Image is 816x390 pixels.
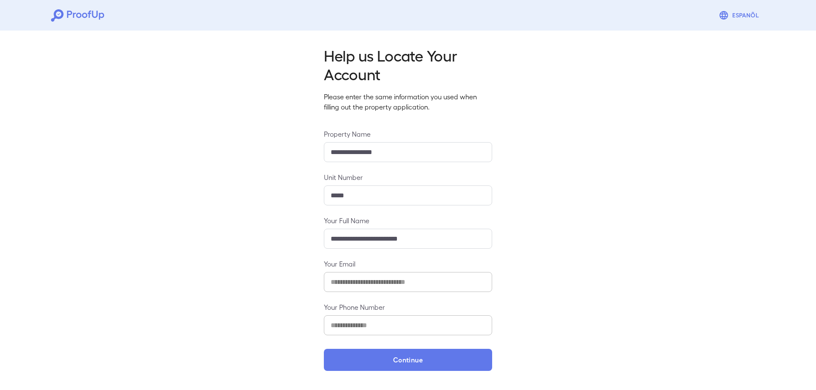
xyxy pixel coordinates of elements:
label: Unit Number [324,172,492,182]
label: Your Phone Number [324,302,492,312]
label: Property Name [324,129,492,139]
button: Espanõl [715,7,765,24]
label: Your Full Name [324,216,492,225]
p: Please enter the same information you used when filling out the property application. [324,92,492,112]
button: Continue [324,349,492,371]
h2: Help us Locate Your Account [324,46,492,83]
label: Your Email [324,259,492,269]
